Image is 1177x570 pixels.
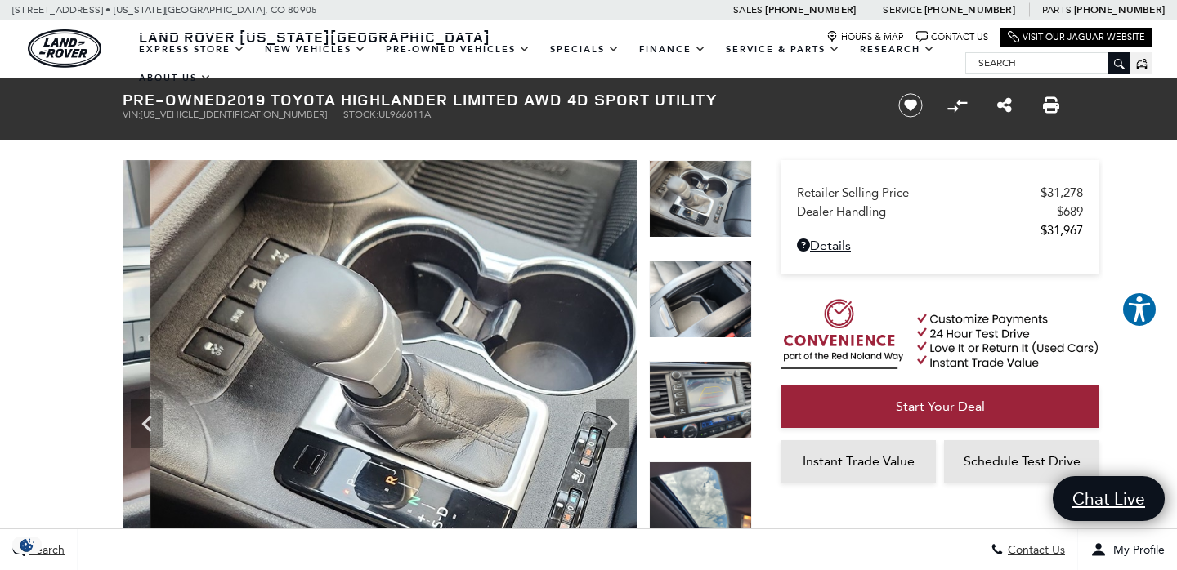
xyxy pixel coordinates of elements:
span: $31,278 [1041,185,1083,200]
a: [STREET_ADDRESS] • [US_STATE][GEOGRAPHIC_DATA], CO 80905 [12,4,317,16]
a: About Us [129,64,222,92]
a: Instant Trade Value [781,440,936,483]
a: Specials [540,35,629,64]
button: Explore your accessibility options [1121,292,1157,327]
h1: 2019 Toyota Highlander Limited AWD 4D Sport Utility [123,91,870,109]
a: Contact Us [916,31,988,43]
a: land-rover [28,29,101,68]
button: Save vehicle [893,92,929,118]
span: Start Your Deal [896,399,985,414]
span: Chat Live [1064,488,1153,510]
span: VIN: [123,109,141,120]
a: $31,967 [797,223,1083,238]
span: $31,967 [1041,223,1083,238]
a: Details [797,238,1083,253]
span: Parts [1042,4,1072,16]
img: Used 2019 Red Toyota Limited image 25 [649,261,752,338]
a: [PHONE_NUMBER] [765,3,856,16]
a: Print this Pre-Owned 2019 Toyota Highlander Limited AWD 4D Sport Utility [1043,96,1059,115]
span: Instant Trade Value [803,453,915,469]
span: Retailer Selling Price [797,185,1041,200]
a: Pre-Owned Vehicles [376,35,540,64]
a: Dealer Handling $689 [797,204,1083,219]
a: Land Rover [US_STATE][GEOGRAPHIC_DATA] [129,27,500,47]
img: Used 2019 Red Toyota Limited image 24 [649,160,752,238]
a: Visit Our Jaguar Website [1008,31,1145,43]
span: Schedule Test Drive [964,453,1081,469]
img: Used 2019 Red Toyota Limited image 26 [649,361,752,439]
a: Share this Pre-Owned 2019 Toyota Highlander Limited AWD 4D Sport Utility [997,96,1012,115]
span: $689 [1057,204,1083,219]
section: Click to Open Cookie Consent Modal [8,537,46,554]
button: Compare Vehicle [945,93,969,118]
a: EXPRESS STORE [129,35,255,64]
input: Search [966,53,1130,73]
img: Used 2019 Red Toyota Limited image 27 [649,461,752,539]
button: Open user profile menu [1078,529,1177,570]
img: Opt-Out Icon [8,537,46,554]
span: Service [883,4,921,16]
a: Finance [629,35,716,64]
strong: Pre-Owned [123,88,227,110]
a: [PHONE_NUMBER] [1074,3,1165,16]
a: Retailer Selling Price $31,278 [797,185,1083,200]
div: Previous [131,399,163,448]
a: Hours & Map [826,31,904,43]
span: [US_VEHICLE_IDENTIFICATION_NUMBER] [141,109,327,120]
a: Service & Parts [716,35,850,64]
a: Research [850,35,945,64]
img: Land Rover [28,29,101,68]
div: Next [596,399,629,448]
nav: Main Navigation [129,35,965,92]
span: Land Rover [US_STATE][GEOGRAPHIC_DATA] [139,27,490,47]
span: Sales [733,4,763,16]
a: Start Your Deal [781,385,1099,428]
aside: Accessibility Help Desk [1121,292,1157,331]
a: [PHONE_NUMBER] [924,3,1015,16]
span: UL966011A [378,109,431,120]
a: New Vehicles [255,35,376,64]
span: Dealer Handling [797,204,1057,219]
span: My Profile [1107,543,1165,557]
a: Schedule Test Drive [944,440,1099,483]
a: Chat Live [1053,476,1165,521]
span: Contact Us [1004,543,1065,557]
span: Stock: [343,109,378,120]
